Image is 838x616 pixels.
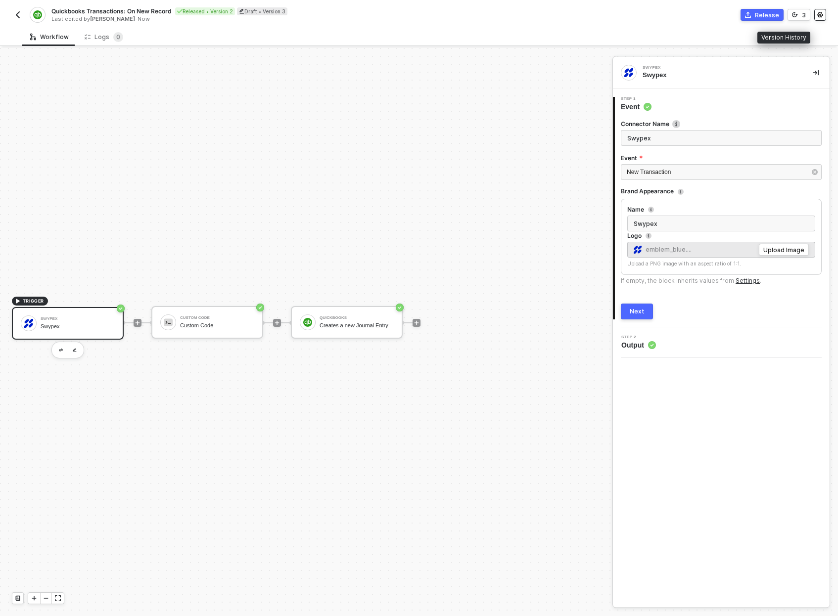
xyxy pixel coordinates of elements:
[621,102,652,112] span: Event
[237,7,287,15] div: Draft • Version 3
[414,320,419,326] span: icon-play
[239,8,244,14] span: icon-edit
[43,595,49,601] span: icon-minus
[113,32,123,42] sup: 0
[117,305,125,312] span: icon-success-page
[24,319,33,328] img: icon
[621,340,656,350] span: Output
[396,304,404,311] span: icon-success-page
[51,15,418,23] div: Last edited by - Now
[627,261,741,266] span: Upload a PNG image with an aspect ratio of 1:1.
[643,66,791,70] div: Swypex
[648,207,654,213] span: icon-info
[672,120,680,128] img: icon-info
[180,322,254,329] div: Custom Code
[73,348,77,352] img: edit-cred
[320,322,394,329] div: Creates a new Journal Entry
[621,335,656,339] span: Step 2
[630,308,645,315] div: Next
[55,595,61,601] span: icon-expand
[678,189,684,195] span: icon-info
[817,12,823,18] span: icon-settings
[621,130,822,146] input: Enter description
[634,246,642,254] img: Account Icon
[69,344,81,356] button: edit-cred
[12,9,24,21] button: back
[757,32,810,44] div: Version History
[627,216,815,231] input: Please enter a name
[23,297,44,305] span: TRIGGER
[627,206,644,214] div: Name
[33,10,42,19] img: integration-icon
[802,11,806,19] div: 3
[90,15,135,22] span: [PERSON_NAME]
[31,595,37,601] span: icon-play
[621,277,761,285] div: If empty, the block inherits values from .
[763,246,804,254] div: Upload Image
[788,9,810,21] button: 3
[30,33,69,41] div: Workflow
[135,320,140,326] span: icon-play
[755,11,779,19] div: Release
[741,9,784,21] button: Release
[813,70,819,76] span: icon-collapse-right
[41,323,115,330] div: Swypex
[736,277,760,284] a: Settings
[627,169,671,176] span: New Transaction
[621,187,674,195] div: Brand Appearance
[745,12,751,18] span: icon-commerce
[613,97,830,319] div: Step 1Event Connector Nameicon-infoEventNew TransactionBrand AppearanceNameLogoAccount Iconemblem...
[621,154,822,162] label: Event
[759,244,809,256] button: Upload Image
[14,11,22,19] img: back
[51,7,171,15] span: Quickbooks Transactions: On New Record
[643,71,797,80] div: Swypex
[634,244,692,255] span: emblem_blue....
[85,32,123,42] div: Logs
[792,12,798,18] span: icon-versioning
[303,318,312,327] img: icon
[646,233,652,239] span: icon-info
[621,97,652,101] span: Step 1
[180,316,254,320] div: Custom Code
[164,318,173,327] img: icon
[621,120,822,128] label: Connector Name
[15,298,21,304] span: icon-play
[624,68,633,77] img: integration-icon
[274,320,280,326] span: icon-play
[55,344,67,356] button: edit-cred
[621,304,653,319] button: Next
[320,316,394,320] div: QuickBooks
[41,317,115,321] div: Swypex
[59,349,63,352] img: edit-cred
[175,7,235,15] div: Released • Version 2
[256,304,264,311] span: icon-success-page
[627,232,642,240] div: Logo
